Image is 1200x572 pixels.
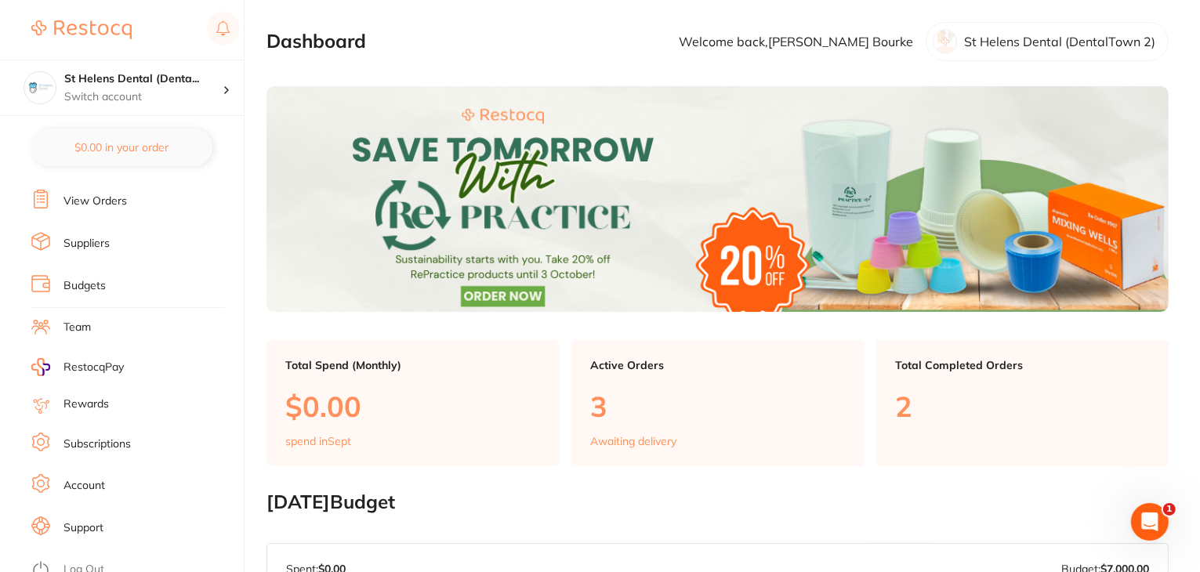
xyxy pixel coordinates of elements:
p: St Helens Dental (DentalTown 2) [964,34,1155,49]
h2: [DATE] Budget [266,491,1169,513]
p: Switch account [64,89,223,105]
p: spend in Sept [285,435,351,447]
p: Welcome back, [PERSON_NAME] Bourke [679,34,913,49]
img: RestocqPay [31,358,50,376]
h4: St Helens Dental (DentalTown 2) [64,71,223,87]
a: Restocq Logo [31,12,132,48]
p: Awaiting delivery [590,435,676,447]
img: Dashboard [266,86,1169,312]
a: Team [63,320,91,335]
a: Active Orders3Awaiting delivery [571,340,864,467]
h2: Dashboard [266,31,366,52]
iframe: Intercom live chat [1131,503,1169,541]
a: Support [63,520,103,536]
a: Budgets [63,278,106,294]
button: $0.00 in your order [31,129,212,166]
a: Total Completed Orders2 [876,340,1169,467]
p: 2 [895,390,1150,422]
a: View Orders [63,194,127,209]
p: Total Completed Orders [895,359,1150,371]
a: Rewards [63,396,109,412]
img: St Helens Dental (DentalTown 2) [24,72,56,103]
p: 3 [590,390,845,422]
a: RestocqPay [31,358,124,376]
a: Subscriptions [63,436,131,452]
a: Account [63,478,105,494]
a: Total Spend (Monthly)$0.00spend inSept [266,340,559,467]
p: Total Spend (Monthly) [285,359,540,371]
span: RestocqPay [63,360,124,375]
p: $0.00 [285,390,540,422]
span: 1 [1163,503,1176,516]
img: Restocq Logo [31,20,132,39]
a: Suppliers [63,236,110,252]
p: Active Orders [590,359,845,371]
